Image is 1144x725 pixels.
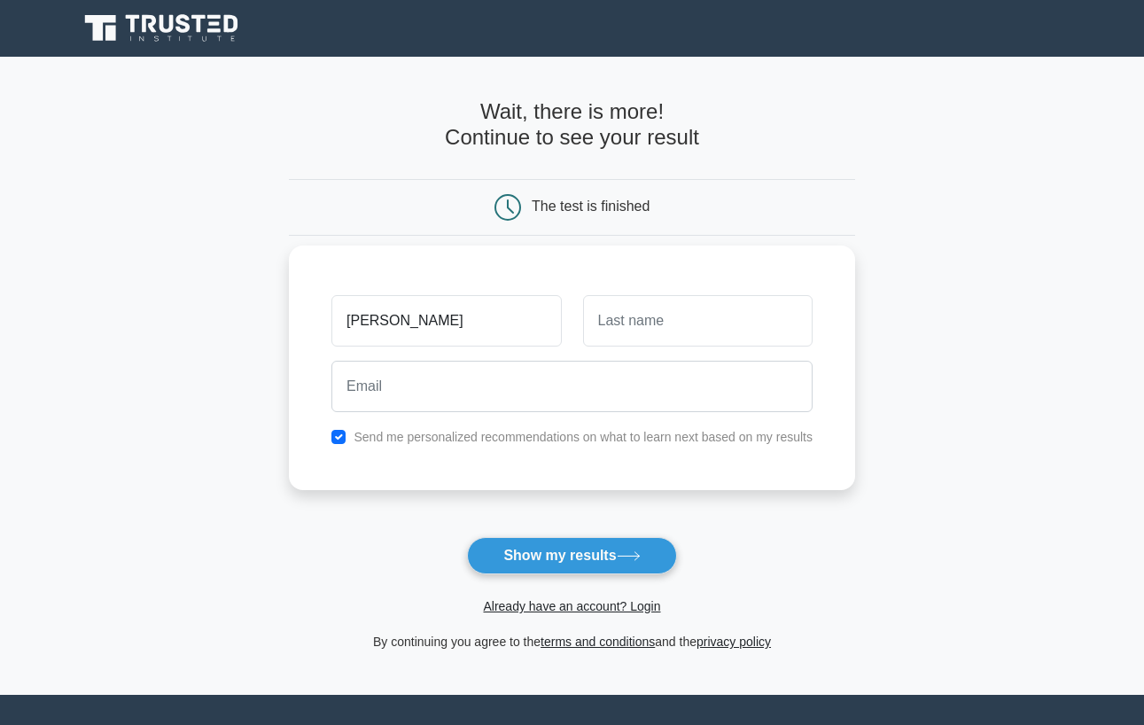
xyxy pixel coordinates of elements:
[289,99,855,151] h4: Wait, there is more! Continue to see your result
[331,361,813,412] input: Email
[583,295,813,347] input: Last name
[331,295,561,347] input: First name
[483,599,660,613] a: Already have an account? Login
[697,635,771,649] a: privacy policy
[532,199,650,214] div: The test is finished
[467,537,676,574] button: Show my results
[278,631,866,652] div: By continuing you agree to the and the
[354,430,813,444] label: Send me personalized recommendations on what to learn next based on my results
[541,635,655,649] a: terms and conditions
